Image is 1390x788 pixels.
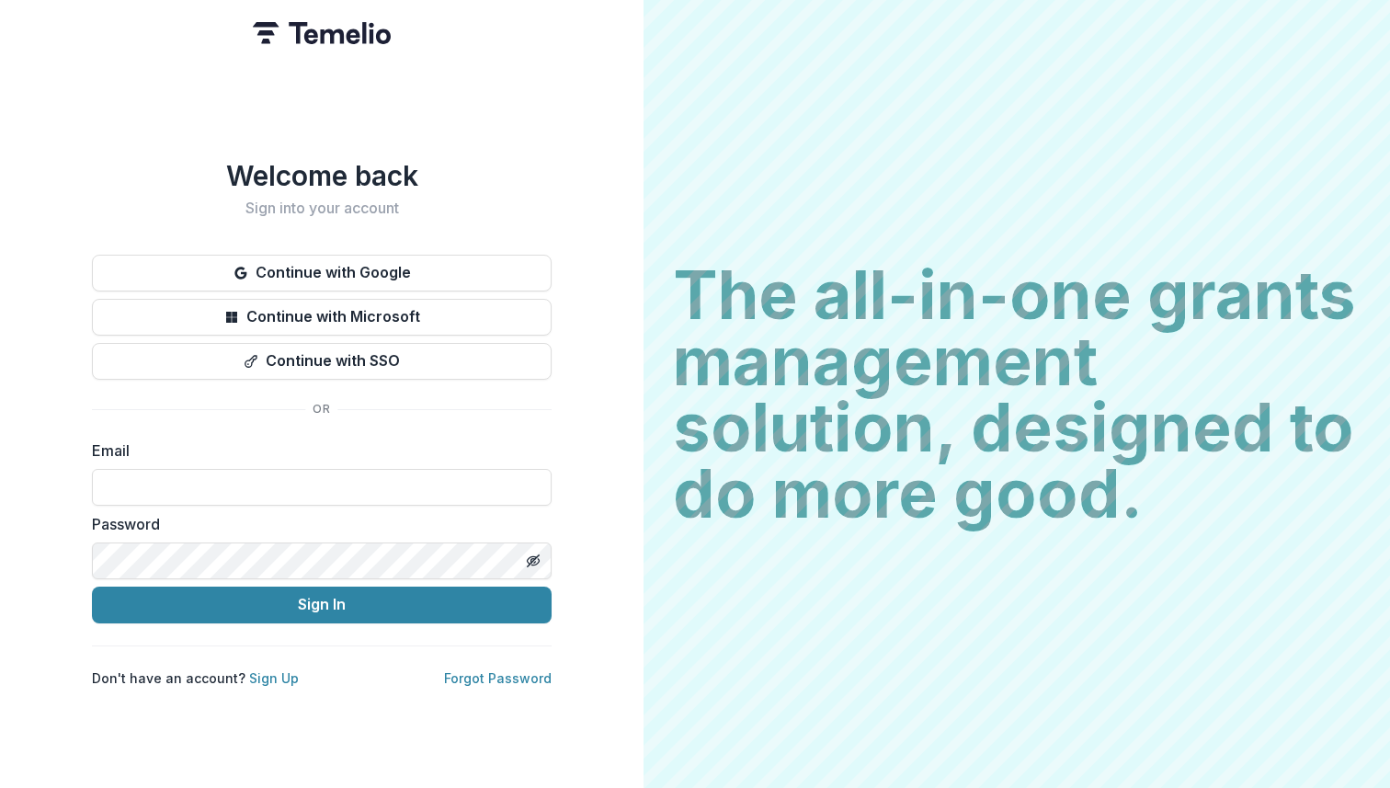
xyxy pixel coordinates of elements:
p: Don't have an account? [92,668,299,688]
label: Email [92,440,541,462]
button: Continue with Microsoft [92,299,552,336]
h2: Sign into your account [92,200,552,217]
button: Toggle password visibility [518,546,548,576]
button: Sign In [92,587,552,623]
button: Continue with Google [92,255,552,291]
h1: Welcome back [92,159,552,192]
a: Sign Up [249,670,299,686]
label: Password [92,513,541,535]
img: Temelio [253,22,391,44]
a: Forgot Password [444,670,552,686]
button: Continue with SSO [92,343,552,380]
